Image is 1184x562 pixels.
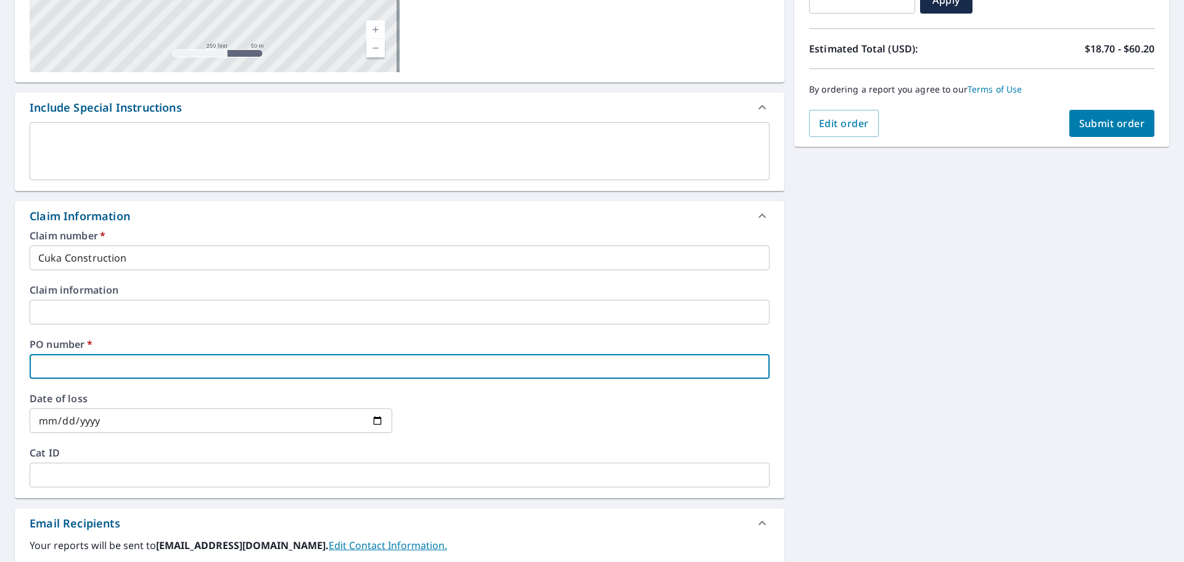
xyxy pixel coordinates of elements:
[30,515,120,532] div: Email Recipients
[30,99,182,116] div: Include Special Instructions
[1085,41,1154,56] p: $18.70 - $60.20
[15,508,784,538] div: Email Recipients
[30,208,130,225] div: Claim Information
[1069,110,1155,137] button: Submit order
[968,83,1022,95] a: Terms of Use
[366,39,385,57] a: Current Level 17, Zoom Out
[30,394,392,403] label: Date of loss
[809,110,879,137] button: Edit order
[30,285,770,295] label: Claim information
[366,20,385,39] a: Current Level 17, Zoom In
[156,539,329,552] b: [EMAIL_ADDRESS][DOMAIN_NAME].
[30,339,770,349] label: PO number
[30,538,770,553] label: Your reports will be sent to
[809,41,982,56] p: Estimated Total (USD):
[1079,117,1145,130] span: Submit order
[30,448,770,458] label: Cat ID
[809,84,1154,95] p: By ordering a report you agree to our
[15,93,784,122] div: Include Special Instructions
[819,117,869,130] span: Edit order
[329,539,447,552] a: EditContactInfo
[15,201,784,231] div: Claim Information
[30,231,770,241] label: Claim number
